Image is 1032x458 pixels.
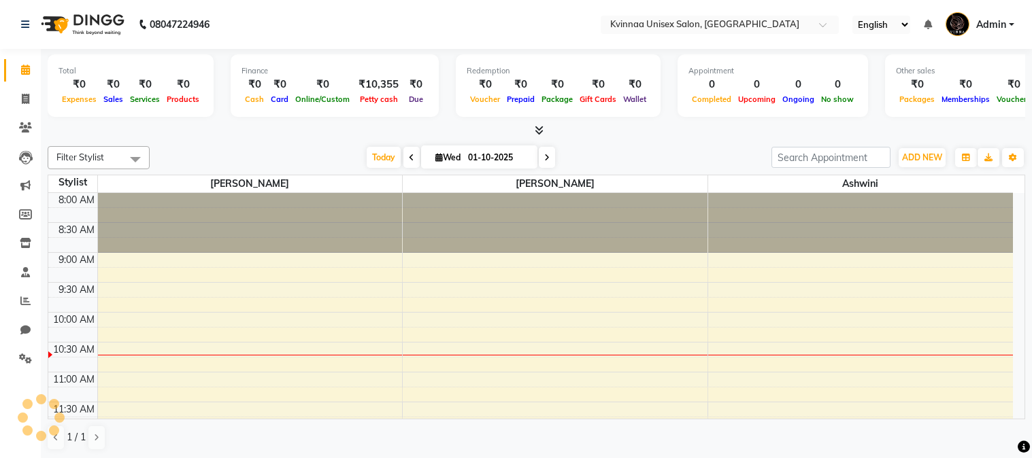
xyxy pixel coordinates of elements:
[267,94,292,104] span: Card
[48,175,97,190] div: Stylist
[938,77,993,92] div: ₹0
[688,77,735,92] div: 0
[50,313,97,327] div: 10:00 AM
[56,152,104,162] span: Filter Stylist
[688,65,857,77] div: Appointment
[353,77,404,92] div: ₹10,355
[127,77,163,92] div: ₹0
[67,430,86,444] span: 1 / 1
[163,94,203,104] span: Products
[620,94,650,104] span: Wallet
[818,77,857,92] div: 0
[735,77,779,92] div: 0
[467,77,503,92] div: ₹0
[242,77,267,92] div: ₹0
[56,193,97,207] div: 8:00 AM
[779,94,818,104] span: Ongoing
[367,147,401,168] span: Today
[100,77,127,92] div: ₹0
[405,94,427,104] span: Due
[688,94,735,104] span: Completed
[403,175,708,192] span: [PERSON_NAME]
[50,342,97,357] div: 10:30 AM
[100,94,127,104] span: Sales
[50,372,97,387] div: 11:00 AM
[467,65,650,77] div: Redemption
[576,94,620,104] span: Gift Cards
[896,94,938,104] span: Packages
[267,77,292,92] div: ₹0
[59,94,100,104] span: Expenses
[404,77,428,92] div: ₹0
[163,77,203,92] div: ₹0
[292,77,353,92] div: ₹0
[818,94,857,104] span: No show
[620,77,650,92] div: ₹0
[50,402,97,417] div: 11:30 AM
[976,18,1006,32] span: Admin
[946,12,969,36] img: Admin
[127,94,163,104] span: Services
[150,5,210,43] b: 08047224946
[98,175,403,192] span: [PERSON_NAME]
[538,94,576,104] span: Package
[902,152,942,162] span: ADD NEW
[503,94,538,104] span: Prepaid
[503,77,538,92] div: ₹0
[432,152,464,162] span: Wed
[779,77,818,92] div: 0
[59,65,203,77] div: Total
[56,223,97,237] div: 8:30 AM
[242,94,267,104] span: Cash
[735,94,779,104] span: Upcoming
[771,147,890,168] input: Search Appointment
[56,283,97,297] div: 9:30 AM
[242,65,428,77] div: Finance
[708,175,1013,192] span: Ashwini
[538,77,576,92] div: ₹0
[899,148,946,167] button: ADD NEW
[56,253,97,267] div: 9:00 AM
[35,5,128,43] img: logo
[938,94,993,104] span: Memberships
[356,94,401,104] span: Petty cash
[59,77,100,92] div: ₹0
[896,77,938,92] div: ₹0
[576,77,620,92] div: ₹0
[467,94,503,104] span: Voucher
[292,94,353,104] span: Online/Custom
[464,147,532,168] input: 2025-10-01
